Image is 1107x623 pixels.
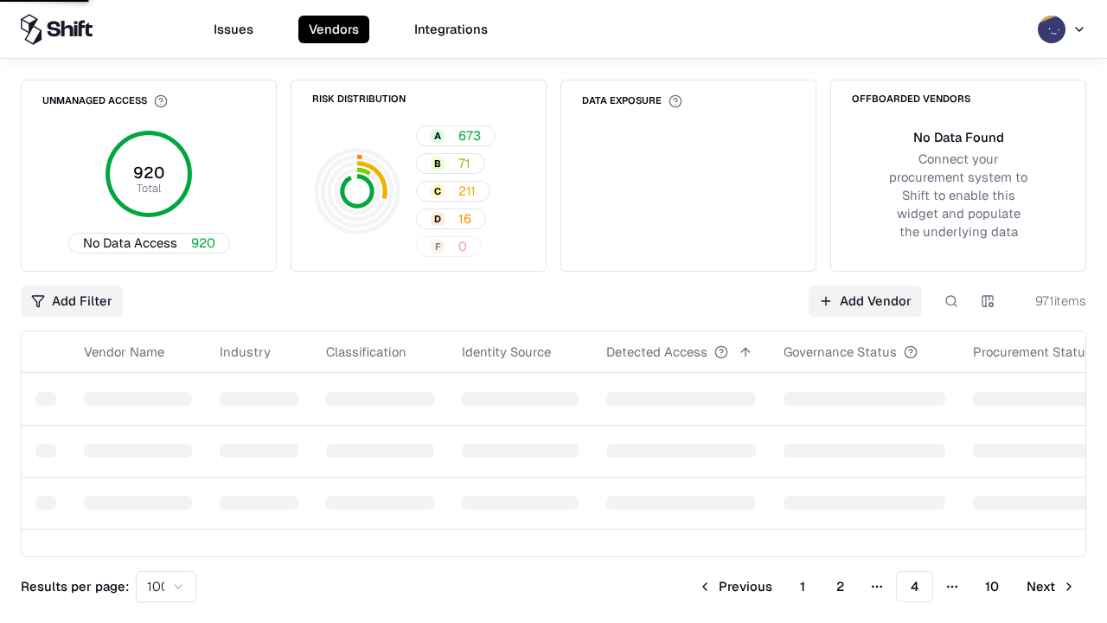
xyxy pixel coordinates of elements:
button: B71 [416,153,485,174]
div: 971 items [1017,292,1086,310]
button: 10 [971,571,1013,602]
button: 1 [786,571,819,602]
div: Connect your procurement system to Shift to enable this widget and populate the underlying data [886,150,1030,241]
div: No Data Found [913,128,1004,146]
button: C211 [416,181,490,202]
button: D16 [416,209,486,229]
div: Governance Status [784,343,897,361]
button: Integrations [404,16,498,43]
span: 211 [458,182,476,200]
button: 4 [896,571,933,602]
div: C [431,184,445,198]
button: 2 [822,571,858,602]
span: 16 [458,209,471,228]
div: D [431,212,445,226]
button: A673 [416,125,496,146]
button: Vendors [298,16,369,43]
p: Results per page: [21,577,129,595]
button: Previous [688,571,783,602]
button: No Data Access920 [68,233,230,254]
div: Vendor Name [84,343,164,361]
tspan: 920 [133,163,164,183]
span: No Data Access [83,234,177,252]
a: Add Vendor [809,286,922,317]
div: Unmanaged Access [42,94,168,108]
div: A [431,129,445,143]
div: Industry [220,343,271,361]
button: Add Filter [21,286,123,317]
tspan: Total [137,181,161,196]
span: 71 [458,154,470,172]
div: Detected Access [606,343,707,361]
div: Identity Source [462,343,551,361]
span: 673 [458,126,481,145]
div: Data Exposure [582,94,682,108]
button: Issues [203,16,264,43]
div: Offboarded Vendors [852,94,970,104]
div: Classification [326,343,406,361]
span: 920 [191,234,215,252]
div: Risk Distribution [312,94,406,104]
button: Next [1016,571,1086,602]
div: Procurement Status [973,343,1092,361]
nav: pagination [688,571,1086,602]
div: B [431,157,445,170]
